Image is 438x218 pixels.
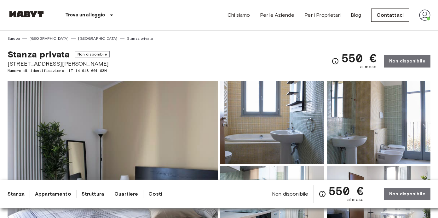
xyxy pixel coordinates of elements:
[8,190,25,198] a: Stanza
[30,36,69,41] a: [GEOGRAPHIC_DATA]
[148,190,162,198] a: Costi
[329,185,364,197] span: 550 €
[331,57,339,65] svg: Verifica i dettagli delle spese nella sezione 'Riassunto dei Costi'. Si prega di notare che gli s...
[419,9,430,21] img: avatar
[360,64,377,70] span: al mese
[8,11,45,17] img: Habyt
[342,52,377,64] span: 550 €
[127,36,153,41] a: Stanza privata
[220,81,324,164] img: Picture of unit IT-14-018-001-03H
[347,197,364,203] span: al mese
[260,11,294,19] a: Per le Aziende
[304,11,341,19] a: Per i Proprietari
[82,190,104,198] a: Struttura
[319,190,326,198] svg: Verifica i dettagli delle spese nella sezione 'Riassunto dei Costi'. Si prega di notare che gli s...
[8,60,110,68] span: [STREET_ADDRESS][PERSON_NAME]
[351,11,361,19] a: Blog
[8,49,70,60] span: Stanza privata
[114,190,138,198] a: Quartiere
[35,190,71,198] a: Appartamento
[66,11,105,19] p: Trova un alloggio
[327,81,431,164] img: Picture of unit IT-14-018-001-03H
[371,9,409,22] a: Contattaci
[272,191,308,197] span: Non disponibile
[75,51,110,57] span: Non disponibile
[8,68,110,74] span: Numero di identificazione: IT-14-018-001-03H
[8,36,20,41] a: Europa
[228,11,250,19] a: Chi siamo
[78,36,117,41] a: [GEOGRAPHIC_DATA]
